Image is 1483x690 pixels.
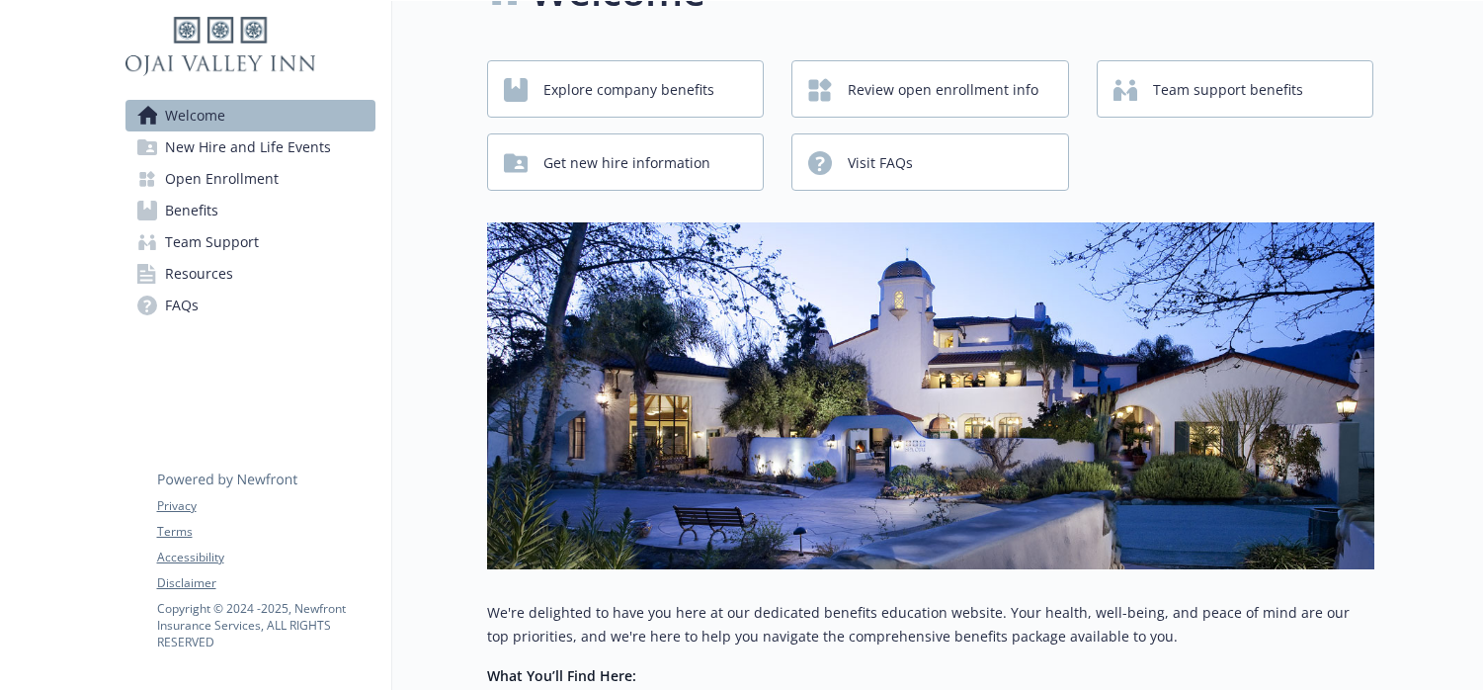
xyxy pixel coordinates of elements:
[165,100,225,131] span: Welcome
[125,195,375,226] a: Benefits
[487,222,1374,569] img: overview page banner
[125,258,375,290] a: Resources
[165,258,233,290] span: Resources
[165,226,259,258] span: Team Support
[848,71,1038,109] span: Review open enrollment info
[165,290,199,321] span: FAQs
[1097,60,1374,118] button: Team support benefits
[157,497,374,515] a: Privacy
[157,600,374,650] p: Copyright © 2024 - 2025 , Newfront Insurance Services, ALL RIGHTS RESERVED
[791,133,1069,191] button: Visit FAQs
[125,131,375,163] a: New Hire and Life Events
[157,574,374,592] a: Disclaimer
[543,144,710,182] span: Get new hire information
[543,71,714,109] span: Explore company benefits
[487,60,765,118] button: Explore company benefits
[125,100,375,131] a: Welcome
[791,60,1069,118] button: Review open enrollment info
[157,549,374,566] a: Accessibility
[125,163,375,195] a: Open Enrollment
[125,290,375,321] a: FAQs
[125,226,375,258] a: Team Support
[848,144,913,182] span: Visit FAQs
[487,601,1374,648] p: We're delighted to have you here at our dedicated benefits education website. Your health, well-b...
[487,666,636,685] strong: What You’ll Find Here:
[157,523,374,541] a: Terms
[165,163,279,195] span: Open Enrollment
[487,133,765,191] button: Get new hire information
[165,131,331,163] span: New Hire and Life Events
[165,195,218,226] span: Benefits
[1153,71,1303,109] span: Team support benefits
